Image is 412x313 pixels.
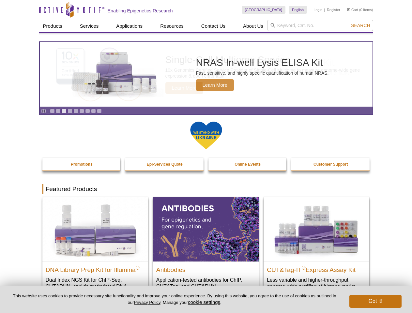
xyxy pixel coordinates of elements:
a: Go to slide 8 [91,109,96,113]
p: Dual Index NGS Kit for ChIP-Seq, CUT&RUN, and ds methylated DNA assays. [46,276,145,296]
a: Single-Cell Multiome Service Single-Cell Multiome Service 10x Genomics Certified Service Provider... [40,42,373,107]
a: [GEOGRAPHIC_DATA] [242,6,286,14]
sup: ® [302,265,306,270]
a: Contact Us [197,20,229,32]
p: Less variable and higher-throughput genome-wide profiling of histone marks​. [267,276,366,290]
a: CUT&Tag-IT® Express Assay Kit CUT&Tag-IT®Express Assay Kit Less variable and higher-throughput ge... [264,197,369,296]
p: This website uses cookies to provide necessary site functionality and improve your online experie... [10,293,339,306]
a: Epi-Services Quote [125,158,204,171]
a: Services [76,20,103,32]
img: Single-Cell Multiome Service [50,45,148,104]
a: Online Events [208,158,287,171]
strong: Online Events [235,162,261,167]
a: About Us [239,20,267,32]
a: Go to slide 1 [50,109,55,113]
a: Go to slide 6 [79,109,84,113]
button: Search [349,22,372,28]
h2: CUT&Tag-IT Express Assay Kit [267,263,366,273]
button: Got it! [349,295,402,308]
button: cookie settings [188,299,220,305]
a: Customer Support [291,158,370,171]
li: (0 items) [347,6,373,14]
a: Go to slide 4 [68,109,72,113]
a: Login [313,7,322,12]
a: All Antibodies Antibodies Application-tested antibodies for ChIP, CUT&Tag, and CUT&RUN. [153,197,259,296]
strong: Promotions [71,162,93,167]
a: Go to slide 3 [62,109,67,113]
a: DNA Library Prep Kit for Illumina DNA Library Prep Kit for Illumina® Dual Index NGS Kit for ChIP-... [42,197,148,303]
p: Application-tested antibodies for ChIP, CUT&Tag, and CUT&RUN. [156,276,255,290]
a: Toggle autoplay [41,109,46,113]
span: Search [351,23,370,28]
p: 10x Genomics Certified Service Provider of Single-Cell Multiome to measure genome-wide gene expre... [165,67,369,79]
h2: Enabling Epigenetics Research [108,8,173,14]
h2: Featured Products [42,184,370,194]
a: Go to slide 2 [56,109,61,113]
span: Learn More [165,82,204,94]
h2: DNA Library Prep Kit for Illumina [46,263,145,273]
article: Single-Cell Multiome Service [40,42,373,107]
a: Applications [112,20,146,32]
a: Go to slide 7 [85,109,90,113]
img: CUT&Tag-IT® Express Assay Kit [264,197,369,261]
a: Cart [347,7,358,12]
img: All Antibodies [153,197,259,261]
a: Register [327,7,340,12]
strong: Epi-Services Quote [147,162,183,167]
a: Products [39,20,66,32]
img: DNA Library Prep Kit for Illumina [42,197,148,261]
a: Resources [156,20,188,32]
img: We Stand With Ukraine [190,121,222,150]
a: Go to slide 9 [97,109,102,113]
a: Go to slide 5 [73,109,78,113]
strong: Customer Support [313,162,348,167]
a: English [289,6,307,14]
input: Keyword, Cat. No. [267,20,373,31]
a: Promotions [42,158,121,171]
h2: Antibodies [156,263,255,273]
sup: ® [136,265,140,270]
img: Your Cart [347,8,350,11]
a: Privacy Policy [134,300,160,305]
h2: Single-Cell Multiome Service [165,55,369,65]
li: | [324,6,325,14]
